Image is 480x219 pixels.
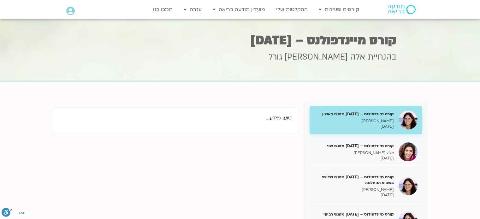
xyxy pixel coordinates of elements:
[314,118,394,124] p: [PERSON_NAME]
[84,34,396,47] h1: קורס מיינדפולנס – [DATE]
[314,143,394,149] h5: קורס מיינדפולנס – [DATE] מפגש שני
[314,193,394,198] p: [DATE]
[314,150,394,156] p: אלה [PERSON_NAME]
[59,114,292,122] p: טוען מידע...
[314,187,394,193] p: [PERSON_NAME]
[399,142,418,161] img: קורס מיינדפולנס – יוני 25 מפגש שני
[314,211,394,217] h5: קורס מיינדפולנס – [DATE] מפגש רביעי
[316,3,362,15] a: קורסים ופעילות
[314,111,394,117] h5: קורס מיינדפולנס – [DATE] מפגש ראשון
[273,3,311,15] a: ההקלטות שלי
[368,51,396,63] span: בהנחיית
[399,111,418,130] img: קורס מיינדפולנס – יוני 25 מפגש ראשון
[181,3,205,15] a: עזרה
[314,156,394,161] p: [DATE]
[314,174,394,186] h5: קורס מיינדפולנס – [DATE] מפגש שלישי בשבוע ההחלמה
[269,51,365,63] span: אלה [PERSON_NAME] גורל
[314,124,394,129] p: [DATE]
[210,3,268,15] a: מועדון תודעה בריאה
[388,5,416,14] img: תודעה בריאה
[150,3,176,15] a: תמכו בנו
[399,176,418,195] img: קורס מיינדפולנס – יוני 25 מפגש שלישי בשבוע ההחלמה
